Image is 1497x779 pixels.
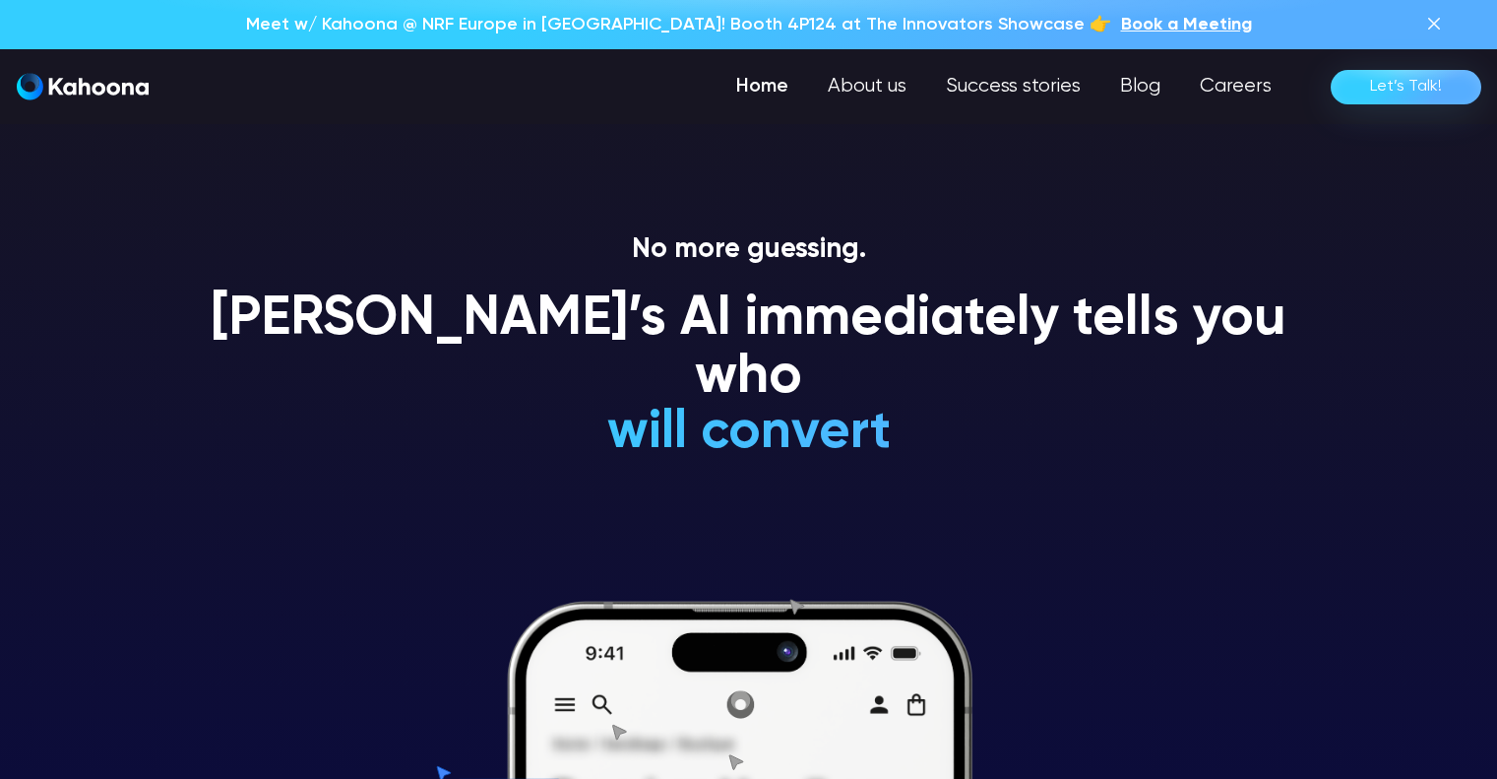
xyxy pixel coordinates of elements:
a: About us [808,67,926,106]
a: Book a Meeting [1121,12,1252,37]
p: Meet w/ Kahoona @ NRF Europe in [GEOGRAPHIC_DATA]! Booth 4P124 at The Innovators Showcase 👉 [246,12,1111,37]
a: Home [717,67,808,106]
img: Kahoona logo white [17,73,149,100]
h1: will convert [459,404,1038,462]
a: Careers [1180,67,1291,106]
a: home [17,73,149,101]
p: No more guessing. [188,233,1310,267]
div: Let’s Talk! [1370,71,1442,102]
a: Blog [1100,67,1180,106]
h1: [PERSON_NAME]’s AI immediately tells you who [188,291,1310,408]
a: Let’s Talk! [1331,70,1481,104]
span: Book a Meeting [1121,16,1252,33]
a: Success stories [926,67,1100,106]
